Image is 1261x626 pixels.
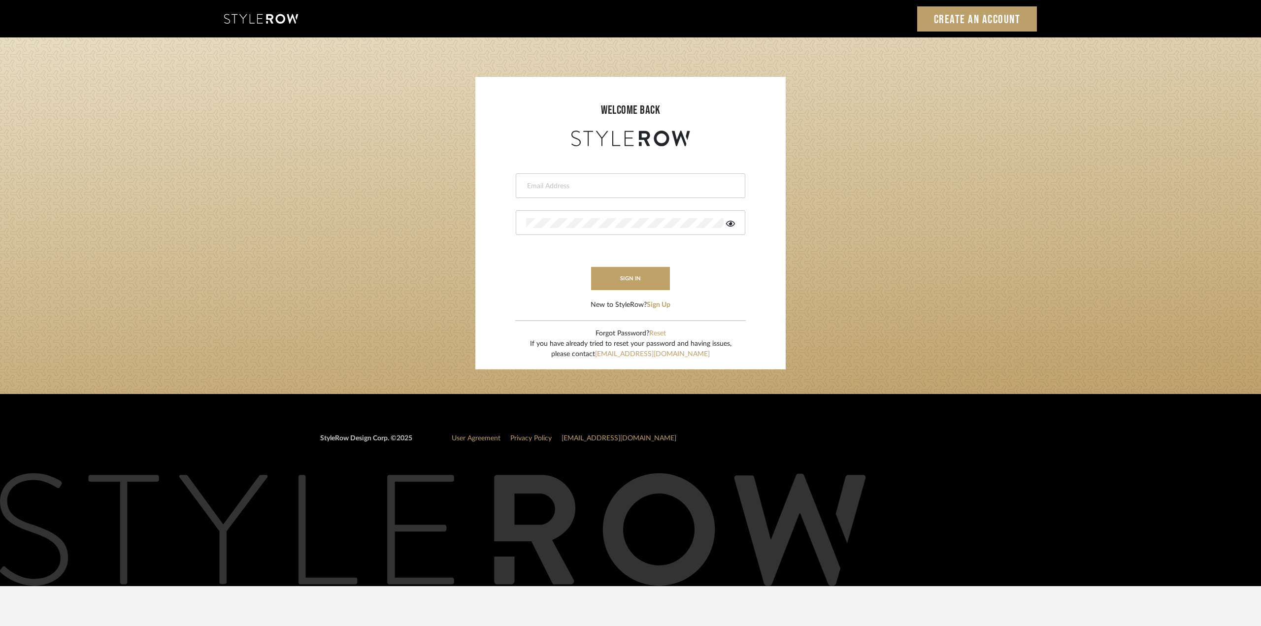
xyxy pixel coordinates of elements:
a: Create an Account [917,6,1037,32]
a: [EMAIL_ADDRESS][DOMAIN_NAME] [562,435,676,442]
a: User Agreement [452,435,500,442]
button: sign in [591,267,670,290]
button: Reset [649,329,666,339]
div: StyleRow Design Corp. ©2025 [320,433,412,452]
div: welcome back [485,101,776,119]
a: Privacy Policy [510,435,552,442]
div: If you have already tried to reset your password and having issues, please contact [530,339,731,360]
a: [EMAIL_ADDRESS][DOMAIN_NAME] [595,351,710,358]
div: Forgot Password? [530,329,731,339]
div: New to StyleRow? [591,300,670,310]
button: Sign Up [647,300,670,310]
input: Email Address [526,181,732,191]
